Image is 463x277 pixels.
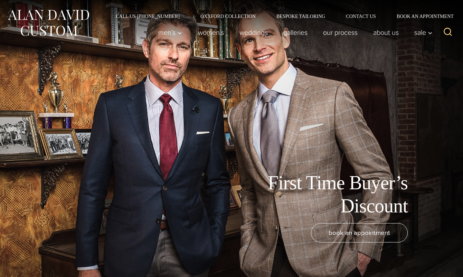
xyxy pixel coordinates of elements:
[336,14,386,19] a: Contact Us
[414,29,433,36] span: Sale
[329,228,390,238] span: book an appointment
[252,171,408,218] h1: First Time Buyer’s Discount
[158,29,182,36] span: Men’s
[365,26,406,39] a: About Us
[386,14,456,19] a: Book an Appointment
[105,14,190,19] a: Call Us [PHONE_NUMBER]
[275,26,315,39] a: Galleries
[231,26,275,39] a: weddings
[150,26,436,39] nav: Primary Navigation
[190,14,266,19] a: Oxxford Collection
[105,14,456,19] nav: Secondary Navigation
[190,26,231,39] a: Women’s
[440,24,456,41] button: View Search Form
[7,8,90,38] img: Alan David Custom
[266,14,336,19] a: Bespoke Tailoring
[315,26,365,39] a: Our Process
[311,223,408,242] a: book an appointment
